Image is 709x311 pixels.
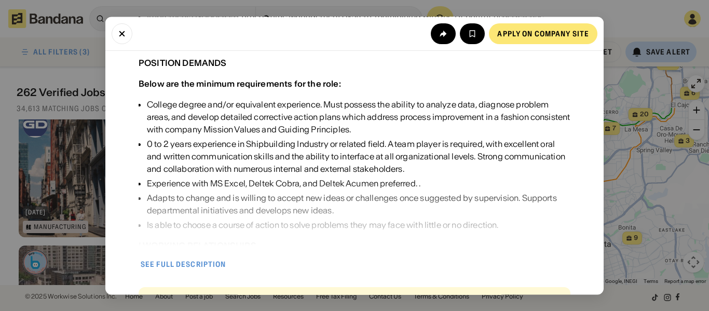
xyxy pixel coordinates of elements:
div: College degree and/or equivalent experience. Must possess the ability to analyze data, diagnose p... [147,99,570,136]
div: Below are the minimum requirements for the role: [139,79,341,89]
button: Close [112,23,132,44]
div: Adapts to change and is willing to accept new ideas or challenges once suggested by supervision. ... [147,192,570,217]
div: Apply on company site [497,30,589,37]
div: Is able to choose a course of action to solve problems they may face with little or no direction. [147,219,570,232]
div: POSITION DEMANDS [139,58,227,69]
div: 0 to 2 years experience in Shipbuilding Industry or related field. A team player is required, wit... [147,138,570,175]
div: See full description [141,261,226,268]
div: I WORKING RELATIONSHIPS [139,241,256,251]
div: Experience with MS Excel, Deltek Cobra, and Deltek Acumen preferred. . [147,178,570,190]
